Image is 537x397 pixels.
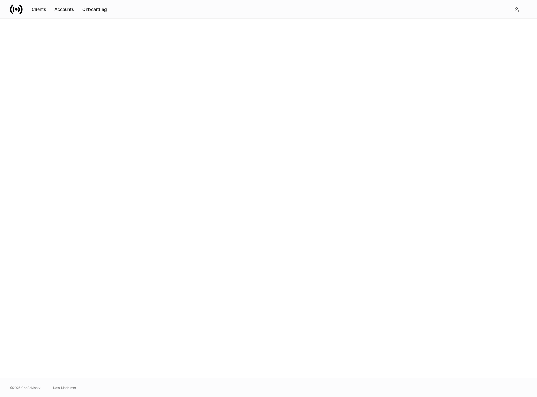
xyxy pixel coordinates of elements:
a: Data Disclaimer [53,385,76,390]
div: Onboarding [82,6,107,13]
div: Accounts [54,6,74,13]
button: Clients [28,4,50,14]
span: © 2025 OneAdvisory [10,385,41,390]
button: Onboarding [78,4,111,14]
div: Clients [32,6,46,13]
button: Accounts [50,4,78,14]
